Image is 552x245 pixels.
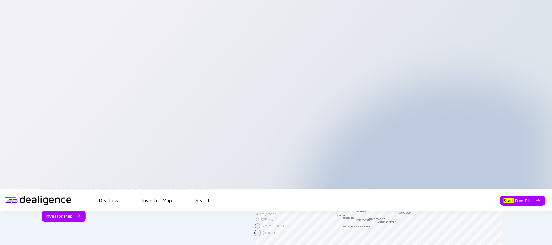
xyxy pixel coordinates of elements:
[42,210,86,222] button: Investor Map
[341,225,372,228] div: Tiger Global Management
[337,214,346,217] div: KaszeK
[369,217,387,220] div: [PERSON_NAME]
[399,211,411,214] div: BoxGroup
[500,196,546,206] button: StartFree Trial
[504,198,514,203] mark: Start
[357,218,374,222] div: QED Investors
[195,197,211,203] a: Search
[99,197,119,203] a: Dealflow
[142,197,172,203] a: Investor Map
[377,220,396,224] div: Anthemis Group
[343,216,354,219] div: Bessemer
[500,196,546,206] div: Free Trial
